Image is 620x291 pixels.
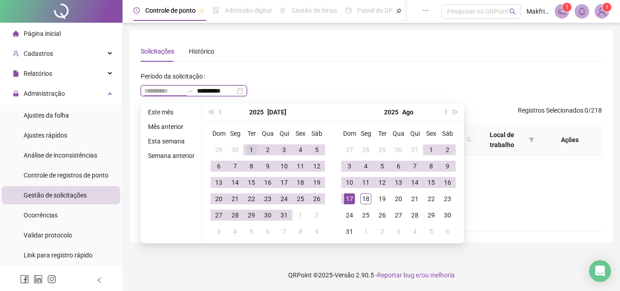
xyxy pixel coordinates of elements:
td: 2025-08-08 [423,158,439,174]
span: left [96,277,103,283]
td: 2025-07-28 [227,207,243,223]
span: file [13,70,19,77]
td: 2025-08-06 [390,158,407,174]
td: 2025-08-07 [276,223,292,240]
div: 11 [295,161,306,172]
li: Mês anterior [144,121,198,132]
span: notification [558,7,566,15]
span: 1 [566,4,569,10]
button: year panel [384,103,399,121]
div: 7 [279,226,290,237]
div: 30 [442,210,453,221]
td: 2025-07-31 [276,207,292,223]
span: facebook [20,275,29,284]
div: 3 [279,144,290,155]
th: Qua [260,125,276,142]
span: dashboard [345,7,352,14]
td: 2025-06-29 [211,142,227,158]
div: 27 [344,144,355,155]
td: 2025-07-25 [292,191,309,207]
td: 2025-08-22 [423,191,439,207]
td: 2025-06-30 [227,142,243,158]
span: filter [529,137,534,143]
div: 1 [426,144,437,155]
td: 2025-07-29 [243,207,260,223]
div: 30 [393,144,404,155]
div: 7 [409,161,420,172]
div: 20 [213,193,224,204]
span: clock-circle [133,7,140,14]
td: 2025-07-03 [276,142,292,158]
div: 19 [311,177,322,188]
span: Validar protocolo [24,232,72,239]
div: 10 [279,161,290,172]
div: 24 [344,210,355,221]
div: 17 [344,193,355,204]
div: 1 [246,144,257,155]
td: 2025-08-10 [341,174,358,191]
td: 2025-07-21 [227,191,243,207]
span: to [186,87,193,94]
td: 2025-08-24 [341,207,358,223]
div: 29 [213,144,224,155]
td: 2025-08-04 [227,223,243,240]
th: Qui [407,125,423,142]
div: 28 [409,210,420,221]
th: Ter [374,125,390,142]
sup: Atualize o seu contato no menu Meus Dados [602,3,611,12]
span: Administração [24,90,65,97]
span: Ajustes da folha [24,112,69,119]
td: 2025-08-07 [407,158,423,174]
td: 2025-07-31 [407,142,423,158]
div: 10 [344,177,355,188]
div: 6 [262,226,273,237]
button: super-next-year [450,103,460,121]
td: 2025-07-27 [211,207,227,223]
div: 21 [409,193,420,204]
td: 2025-07-27 [341,142,358,158]
span: sun [280,7,286,14]
div: 4 [295,144,306,155]
div: 30 [230,144,241,155]
td: 2025-07-24 [276,191,292,207]
div: 27 [393,210,404,221]
div: 14 [409,177,420,188]
button: prev-year [216,103,226,121]
div: 2 [262,144,273,155]
td: 2025-07-30 [390,142,407,158]
td: 2025-07-22 [243,191,260,207]
span: ellipsis [423,7,429,14]
div: 8 [295,226,306,237]
li: Esta semana [144,136,198,147]
span: Painel do DP [357,7,393,14]
th: Seg [227,125,243,142]
td: 2025-08-16 [439,174,456,191]
td: 2025-07-20 [211,191,227,207]
td: 2025-07-04 [292,142,309,158]
td: 2025-07-30 [260,207,276,223]
span: pushpin [396,8,402,14]
span: Relatórios [24,70,52,77]
span: : 0 / 218 [518,105,602,120]
button: month panel [267,103,286,121]
td: 2025-07-02 [260,142,276,158]
td: 2025-08-01 [292,207,309,223]
div: 8 [246,161,257,172]
td: 2025-07-07 [227,158,243,174]
div: 19 [377,193,388,204]
div: 25 [295,193,306,204]
div: 22 [246,193,257,204]
th: Dom [341,125,358,142]
td: 2025-08-05 [243,223,260,240]
span: Controle de registros de ponto [24,172,108,179]
td: 2025-08-15 [423,174,439,191]
td: 2025-08-20 [390,191,407,207]
span: Controle de ponto [145,7,196,14]
td: 2025-08-05 [374,158,390,174]
div: 16 [262,177,273,188]
footer: QRPoint © 2025 - 2.90.5 - [123,259,620,291]
td: 2025-09-02 [374,223,390,240]
div: 29 [246,210,257,221]
td: 2025-07-14 [227,174,243,191]
div: 5 [311,144,322,155]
